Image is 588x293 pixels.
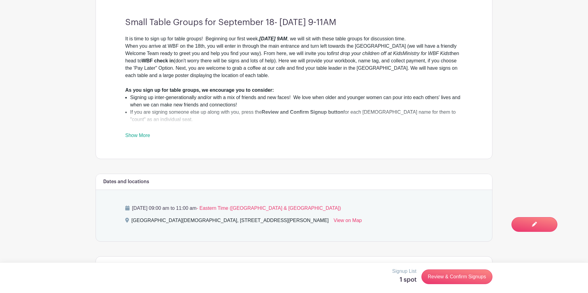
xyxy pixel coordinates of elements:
p: Signup List [392,268,417,275]
h3: Small Table Groups for September 18- [DATE] 9-11AM [125,17,463,28]
strong: Review and Confirm Signup button [262,109,344,115]
a: Review & Confirm Signups [421,269,492,284]
h6: Dates and locations [103,179,149,185]
li: Signing up inter-generationally and/or with a mix of friends and new faces! We love when older an... [130,94,463,109]
strong: As you sign up for table groups, we encourage you to consider: [125,87,274,93]
span: - Eastern Time ([GEOGRAPHIC_DATA] & [GEOGRAPHIC_DATA]) [196,206,341,211]
p: [DATE] 09:00 am to 11:00 am [125,205,463,212]
div: It is time to sign up for table groups! Beginning our first week, , we will sit with these table ... [125,35,463,87]
strong: WBF check in [141,58,174,63]
a: Show More [125,133,150,140]
h5: 1 spot [392,276,417,284]
a: View on Map [334,217,362,227]
em: first drop your children off at KidsMinistry for WBF Kids [331,51,450,56]
li: If you notated accessibility concerns on your registration, we will make that is kept in mind whe... [130,123,463,131]
em: [DATE] 9AM [259,36,287,41]
div: [GEOGRAPHIC_DATA][DEMOGRAPHIC_DATA], [STREET_ADDRESS][PERSON_NAME] [131,217,329,227]
li: If you are signing someone else up along with you, press the for each [DEMOGRAPHIC_DATA] name for... [130,109,463,123]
